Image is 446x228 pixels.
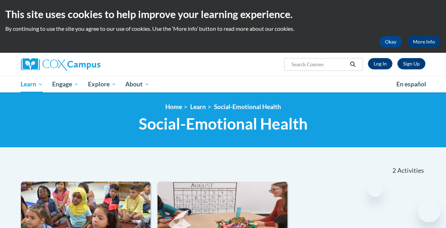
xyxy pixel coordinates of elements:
[139,114,308,133] span: Social-Emotional Health
[88,80,116,89] span: Explore
[392,77,431,92] a: En español
[396,80,426,88] span: En español
[125,80,149,89] span: About
[21,58,149,71] a: Cox Campus
[379,36,402,47] button: Okay
[368,58,392,69] a: Log In
[16,76,48,92] a: Learn
[397,167,424,175] span: Activities
[392,167,396,175] span: 2
[21,58,100,71] img: Cox Campus
[368,183,382,197] iframe: Close message
[5,7,441,21] h2: This site uses cookies to help improve your learning experience.
[16,76,431,92] div: Main menu
[407,36,441,47] a: More Info
[291,60,347,69] input: Search Courses
[21,80,43,89] span: Learn
[214,103,281,110] a: Social-Emotional Health
[52,80,79,89] span: Engage
[190,103,206,110] a: Learn
[48,76,83,92] a: Engage
[121,76,154,92] a: About
[165,103,182,110] a: Home
[418,200,440,222] iframe: Button to launch messaging window
[397,58,425,69] a: Register
[347,60,358,69] button: Search
[5,25,441,33] p: By continuing to use the site you agree to our use of cookies. Use the ‘More info’ button to read...
[83,76,121,92] a: Explore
